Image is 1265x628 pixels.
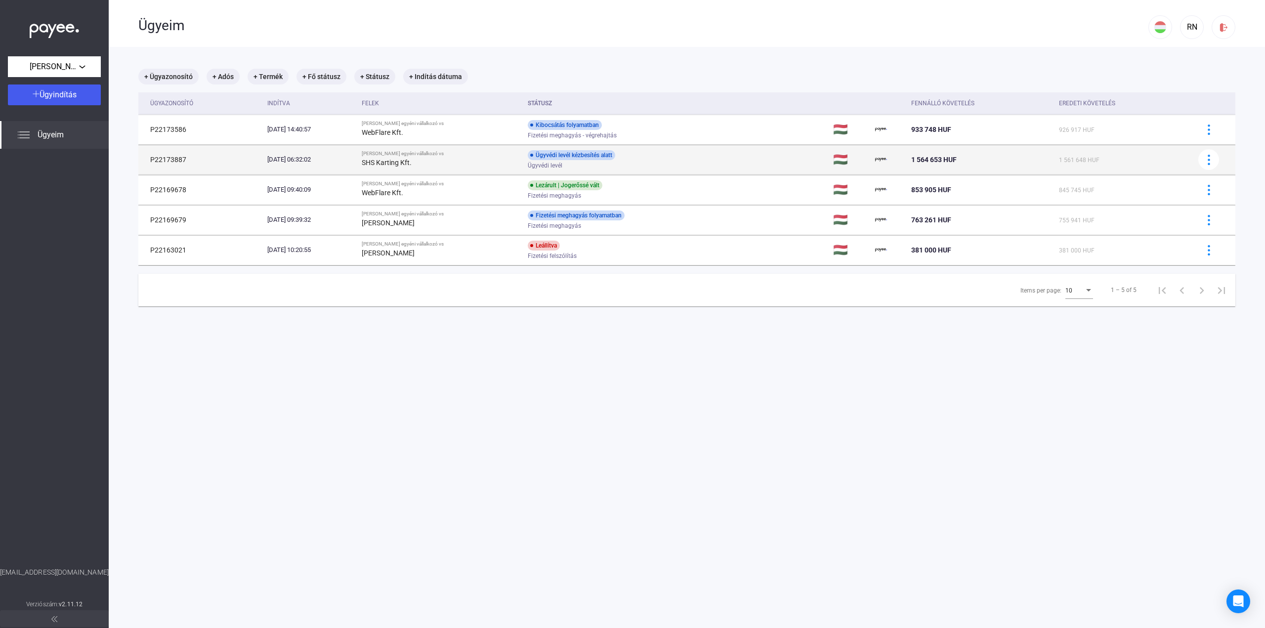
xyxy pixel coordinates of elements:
[1059,157,1099,164] span: 1 561 648 HUF
[362,189,403,197] strong: WebFlare Kft.
[138,69,199,84] mat-chip: + Ügyazonosító
[1059,217,1095,224] span: 755 941 HUF
[138,175,263,205] td: P22169678
[59,601,83,608] strong: v2.11.12
[528,241,560,251] div: Leállítva
[38,129,64,141] span: Ügyeim
[267,125,354,134] div: [DATE] 14:40:57
[911,246,951,254] span: 381 000 HUF
[911,97,974,109] div: Fennálló követelés
[1198,179,1219,200] button: more-blue
[362,211,520,217] div: [PERSON_NAME] egyéni vállalkozó vs
[1059,247,1095,254] span: 381 000 HUF
[528,160,562,171] span: Ügyvédi levél
[1183,21,1200,33] div: RN
[911,126,951,133] span: 933 748 HUF
[362,128,403,136] strong: WebFlare Kft.
[8,56,101,77] button: [PERSON_NAME] egyéni vállalkozó
[524,92,829,115] th: Státusz
[1059,187,1095,194] span: 845 745 HUF
[1172,280,1192,300] button: Previous page
[1020,285,1061,296] div: Items per page:
[528,220,581,232] span: Fizetési meghagyás
[829,145,871,174] td: 🇭🇺
[1219,22,1229,33] img: logout-red
[1212,280,1231,300] button: Last page
[354,69,395,84] mat-chip: + Státusz
[362,249,415,257] strong: [PERSON_NAME]
[30,18,79,39] img: white-payee-white-dot.svg
[207,69,240,84] mat-chip: + Adós
[875,124,887,135] img: payee-logo
[30,61,79,73] span: [PERSON_NAME] egyéni vállalkozó
[528,250,577,262] span: Fizetési felszólítás
[1111,284,1137,296] div: 1 – 5 of 5
[911,186,951,194] span: 853 905 HUF
[362,181,520,187] div: [PERSON_NAME] egyéni vállalkozó vs
[1204,245,1214,255] img: more-blue
[1198,149,1219,170] button: more-blue
[403,69,468,84] mat-chip: + Indítás dátuma
[150,97,193,109] div: Ügyazonosító
[362,219,415,227] strong: [PERSON_NAME]
[875,214,887,226] img: payee-logo
[875,154,887,166] img: payee-logo
[1192,280,1212,300] button: Next page
[1065,284,1093,296] mat-select: Items per page:
[267,155,354,165] div: [DATE] 06:32:02
[362,241,520,247] div: [PERSON_NAME] egyéni vállalkozó vs
[911,156,957,164] span: 1 564 653 HUF
[1059,97,1115,109] div: Eredeti követelés
[267,215,354,225] div: [DATE] 09:39:32
[8,84,101,105] button: Ügyindítás
[528,190,581,202] span: Fizetési meghagyás
[267,185,354,195] div: [DATE] 09:40:09
[829,115,871,144] td: 🇭🇺
[1212,15,1235,39] button: logout-red
[1204,155,1214,165] img: more-blue
[1152,280,1172,300] button: First page
[829,235,871,265] td: 🇭🇺
[267,97,290,109] div: Indítva
[1059,126,1095,133] span: 926 917 HUF
[875,244,887,256] img: payee-logo
[1198,209,1219,230] button: more-blue
[1198,240,1219,260] button: more-blue
[829,205,871,235] td: 🇭🇺
[138,205,263,235] td: P22169679
[911,97,1051,109] div: Fennálló követelés
[362,97,520,109] div: Felek
[911,216,951,224] span: 763 261 HUF
[1226,589,1250,613] div: Open Intercom Messenger
[1148,15,1172,39] button: HU
[875,184,887,196] img: payee-logo
[362,97,379,109] div: Felek
[528,180,602,190] div: Lezárult | Jogerőssé vált
[18,129,30,141] img: list.svg
[528,210,625,220] div: Fizetési meghagyás folyamatban
[1065,287,1072,294] span: 10
[267,97,354,109] div: Indítva
[248,69,289,84] mat-chip: + Termék
[829,175,871,205] td: 🇭🇺
[138,235,263,265] td: P22163021
[1059,97,1186,109] div: Eredeti követelés
[528,129,617,141] span: Fizetési meghagyás - végrehajtás
[1204,215,1214,225] img: more-blue
[362,151,520,157] div: [PERSON_NAME] egyéni vállalkozó vs
[362,159,412,167] strong: SHS Karting Kft.
[362,121,520,126] div: [PERSON_NAME] egyéni vállalkozó vs
[40,90,77,99] span: Ügyindítás
[138,115,263,144] td: P22173586
[1198,119,1219,140] button: more-blue
[138,145,263,174] td: P22173887
[1204,185,1214,195] img: more-blue
[138,17,1148,34] div: Ügyeim
[1204,125,1214,135] img: more-blue
[528,150,615,160] div: Ügyvédi levél kézbesítés alatt
[150,97,259,109] div: Ügyazonosító
[51,616,57,622] img: arrow-double-left-grey.svg
[33,90,40,97] img: plus-white.svg
[1154,21,1166,33] img: HU
[1180,15,1204,39] button: RN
